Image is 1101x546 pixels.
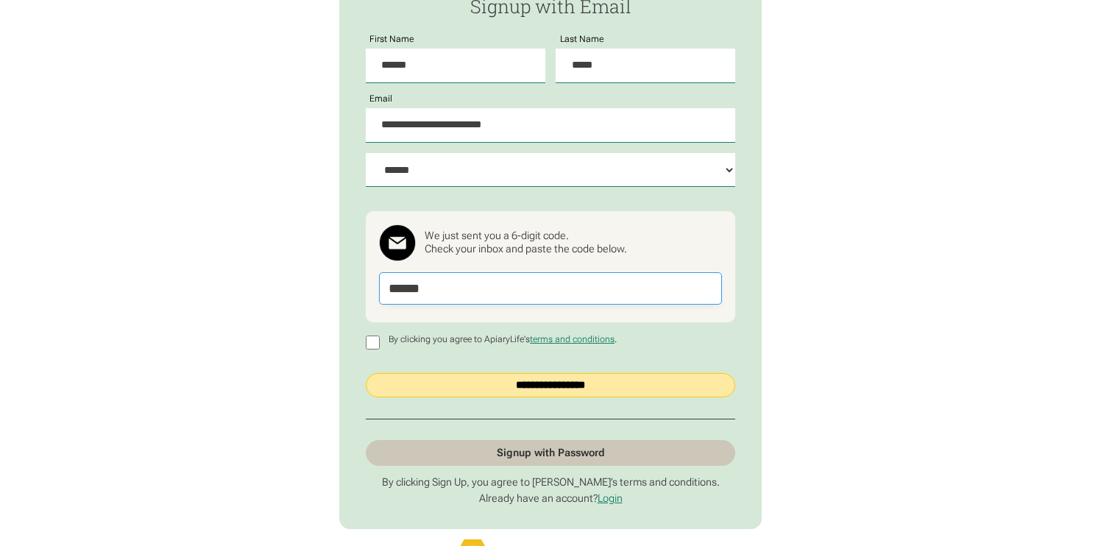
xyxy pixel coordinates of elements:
p: Already have an account? [366,492,735,506]
a: Login [598,492,623,505]
label: First Name [366,35,419,44]
p: By clicking you agree to ApiaryLife's . [385,335,622,344]
div: We just sent you a 6-digit code. Check your inbox and paste the code below. [425,230,627,256]
a: terms and conditions [530,334,615,344]
p: By clicking Sign Up, you agree to [PERSON_NAME]’s terms and conditions. [366,476,735,489]
label: Last Name [556,35,608,44]
a: Signup with Password [366,440,735,465]
label: Email [366,94,397,104]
